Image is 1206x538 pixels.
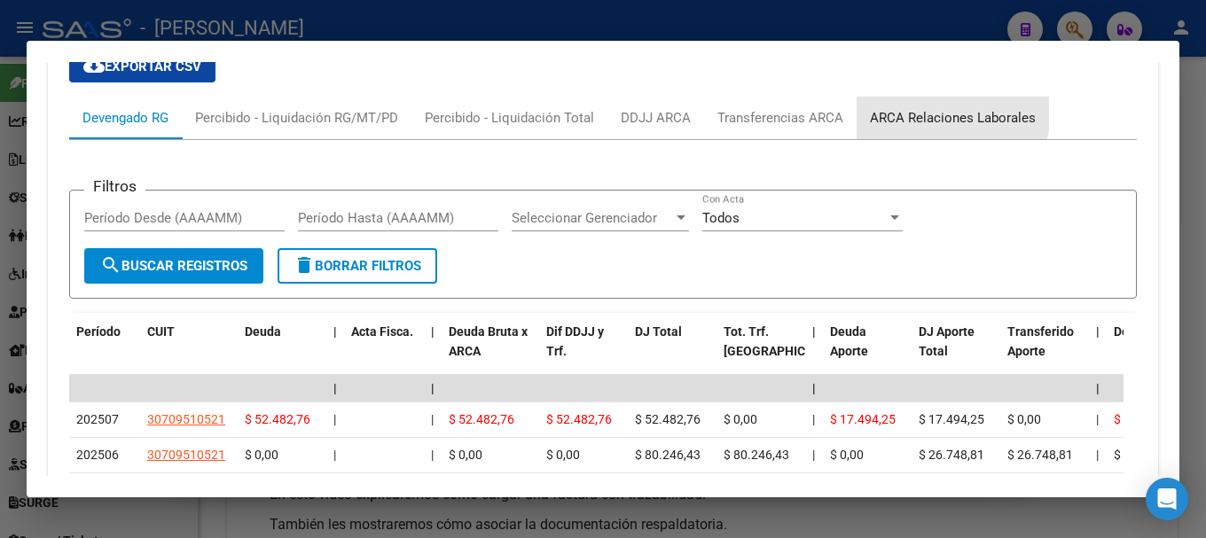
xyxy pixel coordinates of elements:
[512,210,673,226] span: Seleccionar Gerenciador
[830,412,896,426] span: $ 17.494,25
[1096,324,1100,339] span: |
[100,258,247,274] span: Buscar Registros
[717,313,805,391] datatable-header-cell: Tot. Trf. Bruto
[294,254,315,276] mat-icon: delete
[195,108,398,128] div: Percibido - Liquidación RG/MT/PD
[805,313,823,391] datatable-header-cell: |
[1007,412,1041,426] span: $ 0,00
[1096,412,1099,426] span: |
[1007,448,1073,462] span: $ 26.748,81
[546,324,604,359] span: Dif DDJJ y Trf.
[147,324,175,339] span: CUIT
[245,448,278,462] span: $ 0,00
[724,448,789,462] span: $ 80.246,43
[546,412,612,426] span: $ 52.482,76
[812,448,815,462] span: |
[431,412,434,426] span: |
[333,448,336,462] span: |
[326,313,344,391] datatable-header-cell: |
[425,108,594,128] div: Percibido - Liquidación Total
[830,448,864,462] span: $ 0,00
[1107,313,1195,391] datatable-header-cell: Deuda Contr.
[628,313,717,391] datatable-header-cell: DJ Total
[1114,412,1179,426] span: $ 34.988,51
[333,381,337,395] span: |
[724,324,844,359] span: Tot. Trf. [GEOGRAPHIC_DATA]
[431,448,434,462] span: |
[1000,313,1089,391] datatable-header-cell: Transferido Aporte
[351,324,413,339] span: Acta Fisca.
[140,313,238,391] datatable-header-cell: CUIT
[1096,381,1100,395] span: |
[147,412,225,426] span: 30709510521
[333,412,336,426] span: |
[621,108,691,128] div: DDJJ ARCA
[84,176,145,196] h3: Filtros
[1089,313,1107,391] datatable-header-cell: |
[546,448,580,462] span: $ 0,00
[238,313,326,391] datatable-header-cell: Deuda
[344,313,424,391] datatable-header-cell: Acta Fisca.
[1114,448,1147,462] span: $ 0,00
[245,412,310,426] span: $ 52.482,76
[431,381,435,395] span: |
[83,58,201,74] span: Exportar CSV
[69,51,215,82] button: Exportar CSV
[76,324,121,339] span: Período
[449,448,482,462] span: $ 0,00
[442,313,539,391] datatable-header-cell: Deuda Bruta x ARCA
[333,324,337,339] span: |
[635,412,701,426] span: $ 52.482,76
[635,448,701,462] span: $ 80.246,43
[912,313,1000,391] datatable-header-cell: DJ Aporte Total
[919,448,984,462] span: $ 26.748,81
[76,448,119,462] span: 202506
[812,381,816,395] span: |
[702,210,740,226] span: Todos
[1096,448,1099,462] span: |
[919,412,984,426] span: $ 17.494,25
[919,324,975,359] span: DJ Aporte Total
[449,412,514,426] span: $ 52.482,76
[431,324,435,339] span: |
[717,108,843,128] div: Transferencias ARCA
[1007,324,1074,359] span: Transferido Aporte
[830,324,868,359] span: Deuda Aporte
[1114,324,1186,339] span: Deuda Contr.
[424,313,442,391] datatable-header-cell: |
[635,324,682,339] span: DJ Total
[812,412,815,426] span: |
[147,448,225,462] span: 30709510521
[84,248,263,284] button: Buscar Registros
[1146,478,1188,520] div: Open Intercom Messenger
[278,248,437,284] button: Borrar Filtros
[245,324,281,339] span: Deuda
[823,313,912,391] datatable-header-cell: Deuda Aporte
[294,258,421,274] span: Borrar Filtros
[870,108,1036,128] div: ARCA Relaciones Laborales
[100,254,121,276] mat-icon: search
[82,108,168,128] div: Devengado RG
[83,55,105,76] mat-icon: cloud_download
[724,412,757,426] span: $ 0,00
[449,324,528,359] span: Deuda Bruta x ARCA
[539,313,628,391] datatable-header-cell: Dif DDJJ y Trf.
[812,324,816,339] span: |
[69,313,140,391] datatable-header-cell: Período
[76,412,119,426] span: 202507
